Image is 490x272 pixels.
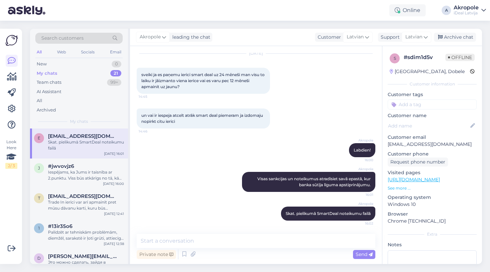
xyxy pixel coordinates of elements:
[48,253,117,259] span: darja.kudelko@inbox.lv
[48,229,124,241] div: Palīdzēt ar tehniskām problēmām, diemžēl, sarakstē ir ļoti grūti, attiecīgi aicinam Jūs vērsties ...
[388,201,477,208] p: Windows 10
[454,10,479,16] div: iDeal Latvija
[348,201,373,206] span: Akropole
[454,5,479,10] div: Akropole
[454,5,486,16] a: AkropoleiDeal Latvija
[170,34,210,41] div: leading the chat
[356,251,373,257] span: Send
[80,48,96,56] div: Socials
[110,70,121,77] div: 21
[390,68,465,75] div: [GEOGRAPHIC_DATA], Dobele
[348,221,373,226] span: 16:02
[104,151,124,156] div: [DATE] 16:01
[5,34,18,47] img: Askly Logo
[388,211,477,218] p: Browser
[388,112,477,119] p: Customer name
[48,163,74,169] span: #jwvovjz6
[388,185,477,191] p: See more ...
[48,169,124,181] div: Iespējams, ka Jums ir taisnība ar 2.punktu. Viss būs atkārīgs no tā, kādā daudzumā tiks atsūtītas...
[5,139,17,169] div: Look Here
[35,48,43,56] div: All
[103,181,124,186] div: [DATE] 16:00
[348,192,373,197] span: 16:01
[48,199,124,211] div: Trade In ierīci var arī apmainīt pret mūsu dāvanu karti, kuru būs iespējams izmantot gadā laikā. ...
[348,158,373,163] span: 16:00
[38,196,40,201] span: t
[37,97,42,104] div: All
[38,166,40,171] span: j
[141,113,264,124] span: un vai ir iespeja atcelt atrāk smart deal piemeram ja izdomaju nopirkt citu ierici
[104,241,124,246] div: [DATE] 12:38
[388,241,477,248] p: Notes
[388,81,477,87] div: Customer information
[257,176,372,187] span: Visas sankcijas un noteikumus atradīsiet savā epastā, kur banka sūtīja līguma apstiprinājumu.
[38,135,40,141] span: e
[140,33,161,41] span: Akropole
[388,134,477,141] p: Customer email
[48,259,124,271] div: Это можно сделать, зайдя в приложение, выбрав свой телефон, производительность устройства, служба...
[137,50,375,56] div: [DATE]
[388,91,477,98] p: Customer tags
[389,4,426,16] div: Online
[37,70,57,77] div: My chats
[445,54,475,61] span: Offline
[104,211,124,216] div: [DATE] 12:41
[348,167,373,172] span: Akropole
[388,177,440,183] a: [URL][DOMAIN_NAME]
[5,163,17,169] div: 2 / 3
[286,211,371,216] span: Skat. pielikumā SmartDeal noteikumu failā
[56,48,67,56] div: Web
[394,56,396,61] span: s
[354,148,371,153] span: Labdien!
[388,218,477,225] p: Chrome [TECHNICAL_ID]
[378,34,400,41] div: Support
[37,88,61,95] div: AI Assistant
[348,138,373,143] span: Akropole
[405,33,422,41] span: Latvian
[48,223,72,229] span: #13ir35o6
[434,33,476,42] div: Archive chat
[388,169,477,176] p: Visited pages
[404,53,445,61] div: # sdim1d5v
[388,99,477,109] input: Add a tag
[48,133,117,139] span: endijsozols@inbox.lv
[442,6,451,15] div: A
[37,61,47,67] div: New
[315,34,341,41] div: Customer
[37,107,56,113] div: Archived
[347,33,364,41] span: Latvian
[112,61,121,67] div: 0
[48,139,124,151] div: Skat. pielikumā SmartDeal noteikumu failā
[48,193,117,199] span: taurinsj@hotmail.com
[37,79,61,86] div: Team chats
[388,122,469,129] input: Add name
[107,79,121,86] div: 99+
[137,250,176,259] div: Private note
[37,256,41,261] span: d
[41,35,84,42] span: Search customers
[388,158,448,167] div: Request phone number
[70,118,88,124] span: My chats
[388,194,477,201] p: Operating system
[109,48,123,56] div: Email
[38,226,40,231] span: 1
[141,72,266,89] span: sveiki ja es paņemu ierici smart deal uz 24 mēneši man visu to laiku ir jāizmanto viena ierice va...
[388,141,477,148] p: [EMAIL_ADDRESS][DOMAIN_NAME]
[139,129,164,134] span: 14:46
[388,151,477,158] p: Customer phone
[388,231,477,237] div: Extra
[139,94,164,99] span: 14:45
